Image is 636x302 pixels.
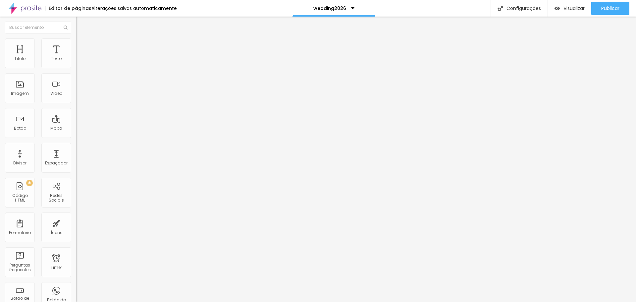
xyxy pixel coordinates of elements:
[91,6,177,11] div: Alterações salvas automaticamente
[7,263,33,272] div: Perguntas frequentes
[5,22,71,33] input: Buscar elemento
[50,91,62,96] div: Vídeo
[7,193,33,203] div: Código HTML
[548,2,591,15] button: Visualizar
[45,6,91,11] div: Editor de páginas
[313,6,346,11] p: wedding2026
[64,26,68,30] img: Icone
[591,2,629,15] button: Publicar
[76,17,636,302] iframe: Editor
[14,126,26,131] div: Botão
[51,230,62,235] div: Ícone
[14,56,26,61] div: Título
[51,265,62,270] div: Timer
[9,230,31,235] div: Formulário
[498,6,503,11] img: Icone
[555,6,560,11] img: view-1.svg
[50,126,62,131] div: Mapa
[43,193,69,203] div: Redes Sociais
[563,6,585,11] span: Visualizar
[45,161,68,165] div: Espaçador
[51,56,62,61] div: Texto
[13,161,26,165] div: Divisor
[11,91,29,96] div: Imagem
[601,6,619,11] span: Publicar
